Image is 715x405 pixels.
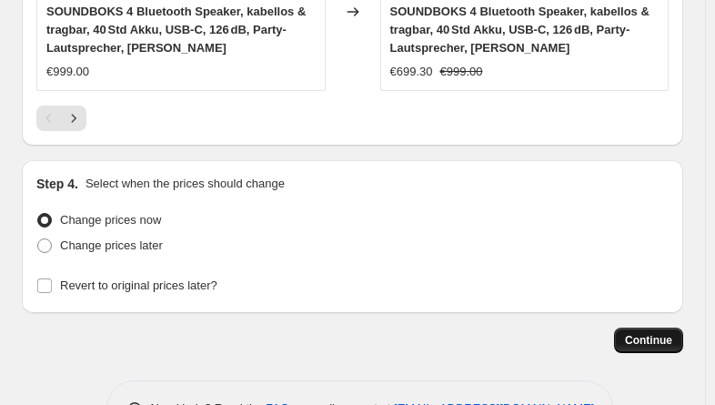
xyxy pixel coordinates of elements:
button: Next [61,106,86,131]
strike: €999.00 [440,63,483,81]
span: SOUNDBOKS 4 Bluetooth Speaker, kabellos & tragbar, 40 Std Akku, USB-C, 126 dB, Party-Lautsprecher... [390,5,650,55]
div: €999.00 [46,63,89,81]
nav: Pagination [36,106,86,131]
span: Change prices later [60,238,163,252]
span: Continue [625,333,672,348]
div: €699.30 [390,63,433,81]
p: Select when the prices should change [86,175,285,193]
span: SOUNDBOKS 4 Bluetooth Speaker, kabellos & tragbar, 40 Std Akku, USB-C, 126 dB, Party-Lautsprecher... [46,5,306,55]
button: Continue [614,328,683,353]
span: Change prices now [60,213,161,227]
h2: Step 4. [36,175,78,193]
span: Revert to original prices later? [60,278,217,292]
